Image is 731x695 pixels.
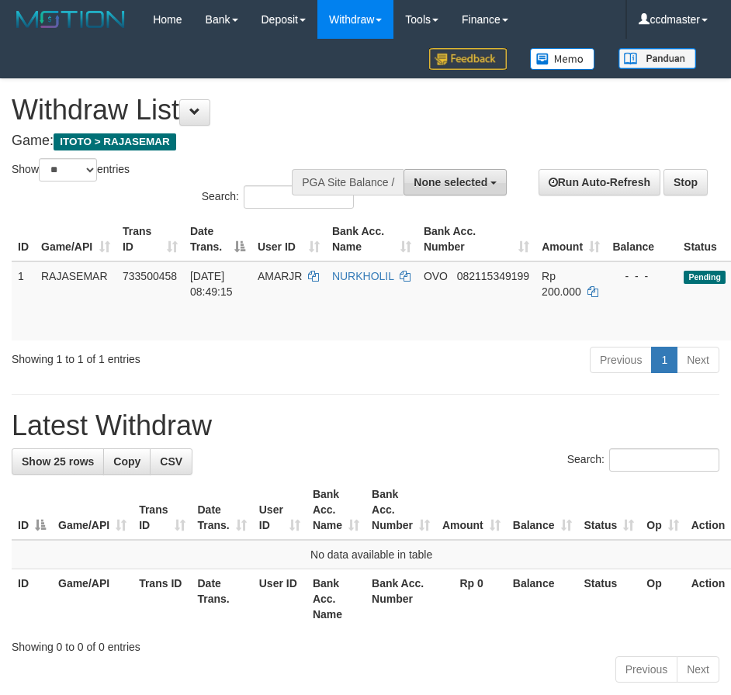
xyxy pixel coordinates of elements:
th: ID: activate to sort column descending [12,480,52,540]
th: Balance [606,217,677,261]
span: ITOTO > RAJASEMAR [54,133,176,150]
span: Show 25 rows [22,455,94,468]
img: MOTION_logo.png [12,8,130,31]
td: RAJASEMAR [35,261,116,341]
a: Previous [590,347,652,373]
a: Next [677,656,719,683]
th: Date Trans.: activate to sort column ascending [192,480,253,540]
span: Copy 082115349199 to clipboard [457,270,529,282]
th: ID [12,217,35,261]
img: Button%20Memo.svg [530,48,595,70]
label: Search: [202,185,354,209]
a: Stop [663,169,708,195]
th: Amount: activate to sort column ascending [436,480,507,540]
th: Trans ID: activate to sort column ascending [133,480,191,540]
th: Bank Acc. Number: activate to sort column ascending [365,480,436,540]
span: CSV [160,455,182,468]
span: AMARJR [258,270,303,282]
button: None selected [404,169,507,195]
th: Game/API [52,569,133,629]
th: Balance: activate to sort column ascending [507,480,578,540]
td: No data available in table [12,540,731,569]
input: Search: [244,185,354,209]
th: Bank Acc. Name: activate to sort column ascending [326,217,417,261]
th: User ID [253,569,307,629]
div: Showing 1 to 1 of 1 entries [12,345,293,367]
div: PGA Site Balance / [292,169,404,195]
label: Search: [567,448,719,472]
th: Amount: activate to sort column ascending [535,217,606,261]
th: Bank Acc. Number: activate to sort column ascending [417,217,535,261]
th: User ID: activate to sort column ascending [251,217,326,261]
span: Pending [684,271,726,284]
th: Game/API: activate to sort column ascending [52,480,133,540]
th: Date Trans.: activate to sort column descending [184,217,251,261]
select: Showentries [39,158,97,182]
th: Op: activate to sort column ascending [640,480,684,540]
h1: Latest Withdraw [12,410,719,441]
span: None selected [414,176,487,188]
h4: Game: [12,133,708,149]
img: Feedback.jpg [429,48,507,70]
span: [DATE] 08:49:15 [190,270,233,298]
th: Status: activate to sort column ascending [578,480,641,540]
a: NURKHOLIL [332,270,394,282]
div: - - - [612,268,671,284]
th: Op [640,569,684,629]
input: Search: [609,448,719,472]
th: Game/API: activate to sort column ascending [35,217,116,261]
th: Rp 0 [436,569,507,629]
a: Run Auto-Refresh [539,169,660,195]
th: Status [578,569,641,629]
th: Bank Acc. Name: activate to sort column ascending [307,480,365,540]
th: User ID: activate to sort column ascending [253,480,307,540]
a: Previous [615,656,677,683]
a: Copy [103,448,151,475]
td: 1 [12,261,35,341]
span: Rp 200.000 [542,270,581,298]
a: 1 [651,347,677,373]
label: Show entries [12,158,130,182]
span: 733500458 [123,270,177,282]
a: Next [677,347,719,373]
div: Showing 0 to 0 of 0 entries [12,633,719,655]
a: Show 25 rows [12,448,104,475]
th: Bank Acc. Name [307,569,365,629]
span: OVO [424,270,448,282]
th: Bank Acc. Number [365,569,436,629]
th: ID [12,569,52,629]
th: Trans ID: activate to sort column ascending [116,217,184,261]
th: Balance [507,569,578,629]
span: Copy [113,455,140,468]
img: panduan.png [618,48,696,69]
a: CSV [150,448,192,475]
th: Trans ID [133,569,191,629]
h1: Withdraw List [12,95,708,126]
th: Date Trans. [192,569,253,629]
